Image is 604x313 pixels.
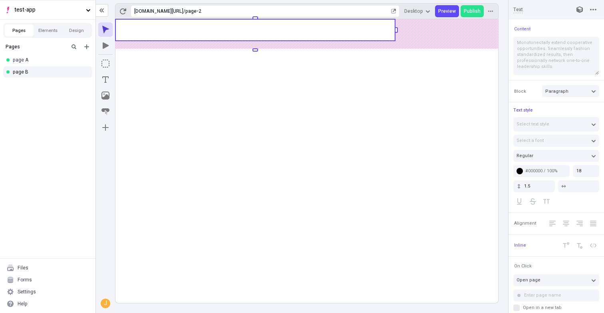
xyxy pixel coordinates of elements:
[513,24,532,34] button: Content
[185,8,389,14] div: page-2
[461,5,484,17] button: Publish
[513,107,532,114] span: Text style
[134,8,183,14] div: [URL][DOMAIN_NAME]
[18,289,36,295] div: Settings
[404,8,423,14] span: Desktop
[517,277,540,283] span: Open page
[18,265,28,271] div: Files
[513,86,528,96] button: Block
[5,24,34,36] button: Pages
[513,305,599,311] label: Open in a new tab
[62,24,91,36] button: Design
[513,117,599,132] button: Select text style
[98,72,113,87] button: Text
[514,263,532,269] span: On Click
[587,217,599,229] button: Justify
[435,5,459,17] button: Preview
[514,26,530,32] span: Content
[98,56,113,71] button: Box
[587,239,599,251] button: Code
[464,8,481,14] span: Publish
[545,88,568,95] span: Paragraph
[514,242,526,248] span: Inline
[517,152,533,159] span: Regular
[560,239,572,251] button: Superscript
[513,135,599,147] button: Select a font
[18,277,32,283] div: Forms
[525,168,566,174] div: #000000 / 100%
[513,165,570,177] button: #000000 / 100%
[183,8,185,14] div: /
[546,217,558,229] button: Left Align
[514,88,526,94] span: Block
[101,299,109,307] div: J
[574,217,586,229] button: Right Align
[13,69,86,75] div: page B
[98,88,113,103] button: Image
[6,44,66,50] div: Pages
[560,217,572,229] button: Center Align
[13,57,86,63] div: page A
[513,219,538,228] button: Alignment
[517,121,549,128] span: Select text style
[513,241,528,250] button: Inline
[513,261,533,271] button: On Click
[34,24,62,36] button: Elements
[513,150,599,162] button: Regular
[542,85,599,97] button: Paragraph
[513,289,599,301] input: Enter page name
[513,6,566,13] input: Text
[574,239,586,251] button: Subscript
[513,37,599,75] textarea: Monotonectally extend cooperative opportunities. Seamlessly fashion standardized results, then pr...
[14,6,83,14] span: test-app
[438,8,456,14] span: Preview
[513,274,599,286] button: Open page
[517,137,544,144] span: Select a font
[401,5,433,17] button: Desktop
[18,301,28,307] div: Help
[98,104,113,119] button: Button
[514,220,536,226] span: Alignment
[82,42,91,52] button: Add new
